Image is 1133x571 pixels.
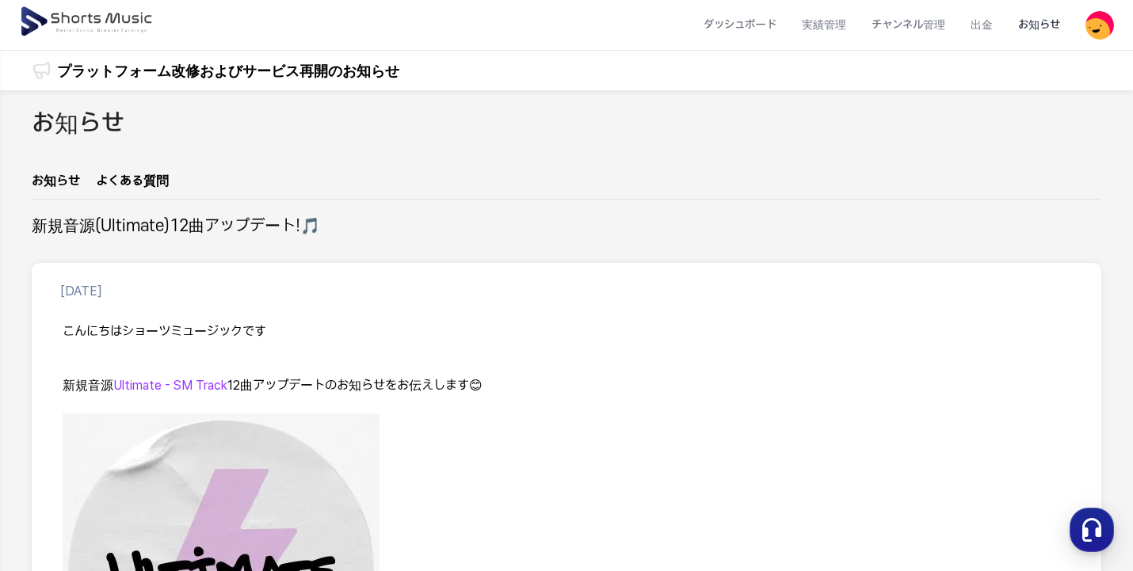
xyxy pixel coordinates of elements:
p: 12曲アップデートのお知らせをお伝えします [63,377,1070,395]
h2: 新規音源(Ultimate)12曲アップデート!🎵 [32,215,320,238]
a: よくある質問 [96,172,169,199]
img: 알림 아이콘 [32,61,51,80]
span: 新規音源 [63,378,113,393]
a: お知らせ [32,172,80,199]
a: プラットフォーム改修およびサービス再開のお知らせ [57,60,399,82]
a: 実績管理 [789,4,859,46]
p: [DATE] [60,282,102,301]
span: 😊 [469,378,483,393]
a: 出金 [958,4,1005,46]
span: Ultimate - SM Track [113,378,227,393]
h2: お知らせ [32,106,124,142]
span: こんにちはショーツミュージックです [63,324,266,339]
a: お知らせ [1005,4,1073,46]
a: ダッシュボード [691,4,789,46]
img: 사용자 이미지 [1085,11,1114,40]
a: チャンネル管理 [859,4,958,46]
